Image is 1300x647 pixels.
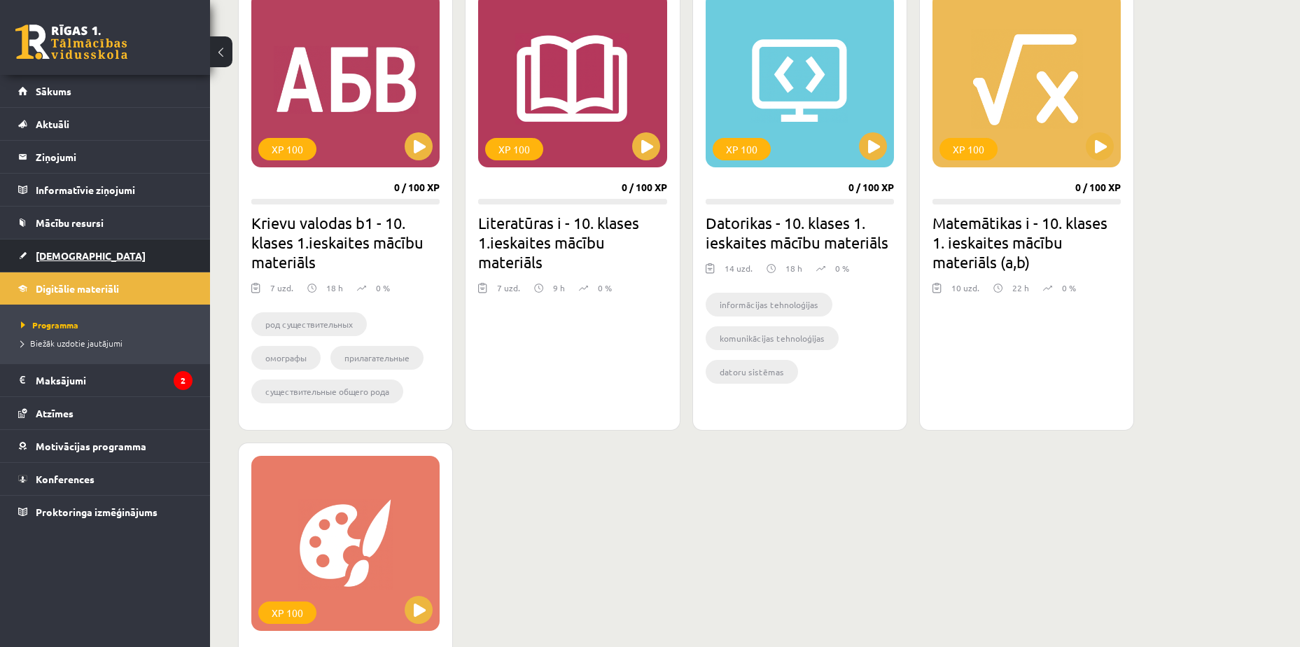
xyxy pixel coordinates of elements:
div: XP 100 [485,138,543,160]
a: Informatīvie ziņojumi [18,174,193,206]
a: Programma [21,319,196,331]
li: прилагательные [330,346,424,370]
div: XP 100 [258,601,316,624]
a: Sākums [18,75,193,107]
h2: Literatūras i - 10. klases 1.ieskaites mācību materiāls [478,213,666,272]
span: Programma [21,319,78,331]
span: Sākums [36,85,71,97]
span: Konferences [36,473,95,485]
div: 7 uzd. [497,281,520,302]
div: 14 uzd. [725,262,753,283]
div: XP 100 [939,138,998,160]
p: 0 % [598,281,612,294]
span: Motivācijas programma [36,440,146,452]
a: Konferences [18,463,193,495]
p: 18 h [785,262,802,274]
li: informācijas tehnoloģijas [706,293,832,316]
a: Aktuāli [18,108,193,140]
p: 18 h [326,281,343,294]
li: существительные общего рода [251,380,403,403]
h2: Krievu valodas b1 - 10. klases 1.ieskaites mācību materiāls [251,213,440,272]
span: Atzīmes [36,407,74,419]
a: Motivācijas programma [18,430,193,462]
legend: Ziņojumi [36,141,193,173]
div: XP 100 [258,138,316,160]
p: 22 h [1012,281,1029,294]
p: 9 h [553,281,565,294]
a: Maksājumi2 [18,364,193,396]
div: 10 uzd. [951,281,979,302]
a: Mācību resursi [18,207,193,239]
a: Ziņojumi [18,141,193,173]
div: XP 100 [713,138,771,160]
span: Proktoringa izmēģinājums [36,506,158,518]
legend: Informatīvie ziņojumi [36,174,193,206]
i: 2 [174,371,193,390]
p: 0 % [835,262,849,274]
li: род существительных [251,312,367,336]
legend: Maksājumi [36,364,193,396]
li: омографы [251,346,321,370]
h2: Matemātikas i - 10. klases 1. ieskaites mācību materiāls (a,b) [932,213,1121,272]
li: komunikācijas tehnoloģijas [706,326,839,350]
div: 7 uzd. [270,281,293,302]
span: [DEMOGRAPHIC_DATA] [36,249,146,262]
a: [DEMOGRAPHIC_DATA] [18,239,193,272]
a: Digitālie materiāli [18,272,193,305]
p: 0 % [376,281,390,294]
h2: Datorikas - 10. klases 1. ieskaites mācību materiāls [706,213,894,252]
a: Atzīmes [18,397,193,429]
span: Digitālie materiāli [36,282,119,295]
span: Aktuāli [36,118,69,130]
a: Proktoringa izmēģinājums [18,496,193,528]
li: datoru sistēmas [706,360,798,384]
a: Rīgas 1. Tālmācības vidusskola [15,25,127,60]
a: Biežāk uzdotie jautājumi [21,337,196,349]
span: Mācību resursi [36,216,104,229]
p: 0 % [1062,281,1076,294]
span: Biežāk uzdotie jautājumi [21,338,123,349]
